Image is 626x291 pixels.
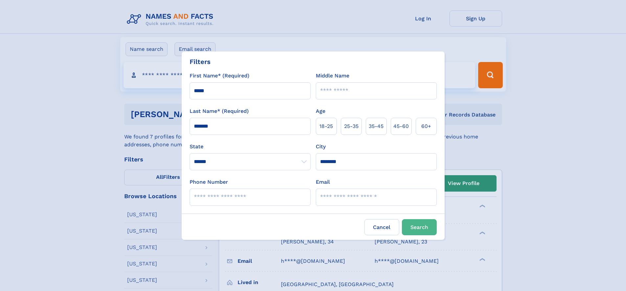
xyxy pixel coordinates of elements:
[190,107,249,115] label: Last Name* (Required)
[316,143,326,151] label: City
[369,122,383,130] span: 35‑45
[316,72,349,80] label: Middle Name
[319,122,333,130] span: 18‑25
[364,219,399,235] label: Cancel
[344,122,359,130] span: 25‑35
[421,122,431,130] span: 60+
[316,107,325,115] label: Age
[402,219,437,235] button: Search
[190,143,311,151] label: State
[190,57,211,67] div: Filters
[316,178,330,186] label: Email
[190,178,228,186] label: Phone Number
[393,122,409,130] span: 45‑60
[190,72,249,80] label: First Name* (Required)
